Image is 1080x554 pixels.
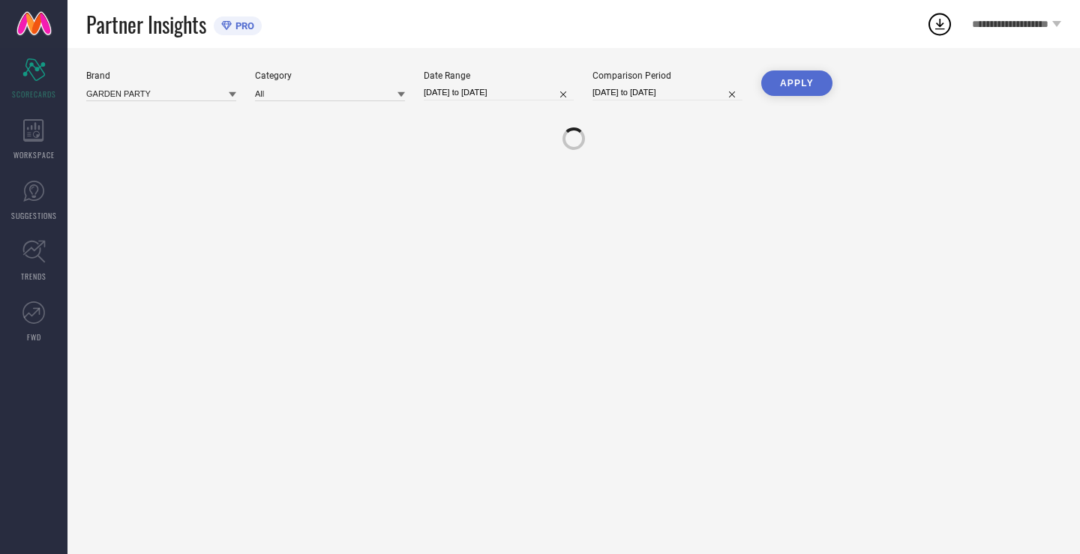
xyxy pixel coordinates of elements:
[21,271,46,282] span: TRENDS
[255,70,405,81] div: Category
[27,331,41,343] span: FWD
[592,85,742,100] input: Select comparison period
[86,9,206,40] span: Partner Insights
[13,149,55,160] span: WORKSPACE
[926,10,953,37] div: Open download list
[424,85,574,100] input: Select date range
[424,70,574,81] div: Date Range
[11,210,57,221] span: SUGGESTIONS
[761,70,832,96] button: APPLY
[12,88,56,100] span: SCORECARDS
[232,20,254,31] span: PRO
[592,70,742,81] div: Comparison Period
[86,70,236,81] div: Brand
